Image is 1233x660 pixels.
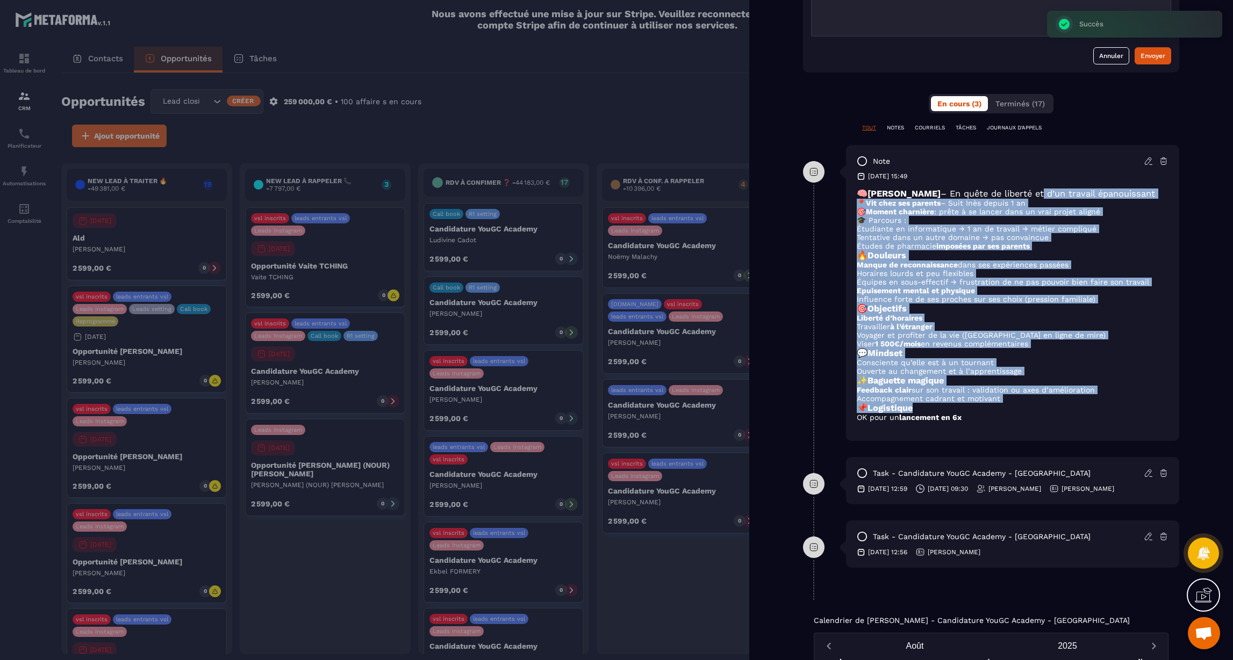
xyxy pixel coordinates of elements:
li: Viser en revenus complémentaires [857,339,1169,348]
strong: à l’étranger [890,322,933,331]
h3: ✨ [857,375,1169,386]
p: Calendrier de [PERSON_NAME] - Candidature YouGC Academy - [GEOGRAPHIC_DATA] [814,616,1130,625]
p: [DATE] 15:49 [868,172,907,180]
strong: Vit chez ses parents [866,199,941,207]
p: TÂCHES [956,124,976,132]
strong: [PERSON_NAME] [868,188,941,199]
p: 📍 – Suit Inès depuis 1 an [857,199,1169,207]
p: TOUT [862,124,876,132]
li: Influence forte de ses proches sur ses choix (pression familiale) [857,295,1169,303]
strong: Liberté d’horaires [857,314,922,322]
p: [PERSON_NAME] [1062,484,1114,493]
strong: Epuisement mental et physique [857,286,975,295]
p: [DATE] 12:56 [868,548,907,556]
h3: 🧠 – En quête de liberté et d’un travail épanouissant [857,188,1169,199]
h3: 📌 [857,403,1169,413]
p: [DATE] 12:59 [868,484,907,493]
p: 🎓 Parcours : [857,216,1169,224]
button: Open months overlay [838,636,991,655]
p: 🎯 : prête à se lancer dans un vrai projet aligné [857,207,1169,216]
strong: Mindset [868,348,902,358]
li: Études de pharmacie [857,242,1169,250]
strong: Objectifs [868,303,907,314]
p: task - Candidature YouGC Academy - [GEOGRAPHIC_DATA] [873,468,1091,478]
li: Travailler [857,322,1169,331]
li: Consciente qu’elle est à un tournant [857,358,1169,367]
button: Next month [1144,639,1164,653]
p: note [873,156,890,166]
p: COURRIELS [915,124,945,132]
span: Terminés (17) [995,99,1045,108]
strong: 1 500€/mois [875,339,921,348]
strong: Baguette magique [868,375,944,386]
button: Open years overlay [991,636,1144,655]
li: Ouverte au changement et à l’apprentissage [857,367,1169,375]
button: En cours (3) [931,96,988,111]
button: Previous month [819,639,838,653]
strong: Feedback clair [857,386,912,394]
h3: 🎯 [857,303,1169,314]
li: Horaires lourds et peu flexibles [857,269,1169,278]
strong: Manque de reconnaissance [857,260,958,269]
li: sur son travail : validation ou axes d’amélioration [857,386,1169,394]
h3: 🔥 [857,250,1169,260]
strong: lancement en 6x [899,413,962,422]
li: Équipes en sous-effectif → frustration de ne pas pouvoir bien faire son travail [857,278,1169,286]
a: Ouvrir le chat [1188,617,1220,649]
p: [PERSON_NAME] [928,548,980,556]
h3: 💬 [857,348,1169,358]
li: Voyager et profiter de la vie ([GEOGRAPHIC_DATA] en ligne de mire) [857,331,1169,339]
li: dans ses expériences passées [857,260,1169,269]
li: Accompagnement cadrant et motivant [857,394,1169,403]
li: OK pour un [857,413,1169,422]
p: task - Candidature YouGC Academy - [GEOGRAPHIC_DATA] [873,532,1091,542]
button: Terminés (17) [989,96,1051,111]
li: Tentative dans un autre domaine → pas convaincue [857,233,1169,242]
p: NOTES [887,124,904,132]
span: En cours (3) [937,99,981,108]
strong: Logistique [868,403,913,413]
p: [PERSON_NAME] [988,484,1041,493]
li: Étudiante en informatique → 1 an de travail → métier compliqué [857,224,1169,233]
strong: Moment charnière [866,207,934,216]
strong: Douleurs [868,250,906,260]
p: [DATE] 09:30 [928,484,968,493]
p: JOURNAUX D'APPELS [987,124,1042,132]
strong: imposées par ses parents [936,242,1030,250]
